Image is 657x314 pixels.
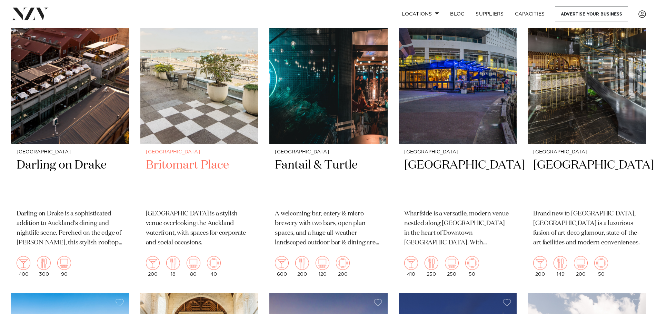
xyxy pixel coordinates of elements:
div: 200 [146,256,160,277]
img: theatre.png [445,256,459,270]
h2: Britomart Place [146,158,253,204]
div: 250 [425,256,438,277]
div: 50 [465,256,479,277]
img: dining.png [425,256,438,270]
p: Darling on Drake is a sophisticated addition to Auckland's dining and nightlife scene. Perched on... [17,209,124,248]
img: dining.png [295,256,309,270]
div: 400 [17,256,30,277]
h2: Fantail & Turtle [275,158,382,204]
a: BLOG [445,7,470,21]
div: 90 [57,256,71,277]
img: cocktail.png [533,256,547,270]
div: 80 [187,256,200,277]
div: 200 [336,256,350,277]
h2: [GEOGRAPHIC_DATA] [533,158,640,204]
p: A welcoming bar, eatery & micro brewery with two bars, open plan spaces, and a huge all-weather l... [275,209,382,248]
small: [GEOGRAPHIC_DATA] [17,150,124,155]
div: 200 [533,256,547,277]
img: cocktail.png [404,256,418,270]
p: [GEOGRAPHIC_DATA] is a stylish venue overlooking the Auckland waterfront, with spaces for corpora... [146,209,253,248]
h2: [GEOGRAPHIC_DATA] [404,158,511,204]
a: SUPPLIERS [470,7,509,21]
img: theatre.png [57,256,71,270]
div: 18 [166,256,180,277]
p: Wharfside is a versatile, modern venue nestled along [GEOGRAPHIC_DATA] in the heart of Downtown [... [404,209,511,248]
small: [GEOGRAPHIC_DATA] [275,150,382,155]
div: 200 [574,256,588,277]
img: meeting.png [465,256,479,270]
a: Locations [396,7,445,21]
div: 149 [554,256,567,277]
img: meeting.png [594,256,608,270]
img: dining.png [37,256,51,270]
div: 300 [37,256,51,277]
div: 40 [207,256,221,277]
div: 120 [316,256,329,277]
h2: Darling on Drake [17,158,124,204]
img: cocktail.png [17,256,30,270]
img: dining.png [166,256,180,270]
small: [GEOGRAPHIC_DATA] [533,150,640,155]
img: theatre.png [187,256,200,270]
img: nzv-logo.png [11,8,49,20]
div: 50 [594,256,608,277]
img: meeting.png [207,256,221,270]
img: dining.png [554,256,567,270]
img: theatre.png [316,256,329,270]
img: theatre.png [574,256,588,270]
img: cocktail.png [275,256,289,270]
img: cocktail.png [146,256,160,270]
img: meeting.png [336,256,350,270]
small: [GEOGRAPHIC_DATA] [146,150,253,155]
a: Capacities [509,7,550,21]
div: 250 [445,256,459,277]
small: [GEOGRAPHIC_DATA] [404,150,511,155]
p: Brand new to [GEOGRAPHIC_DATA], [GEOGRAPHIC_DATA] is a luxurious fusion of art deco glamour, stat... [533,209,640,248]
a: Advertise your business [555,7,628,21]
div: 600 [275,256,289,277]
div: 200 [295,256,309,277]
div: 410 [404,256,418,277]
